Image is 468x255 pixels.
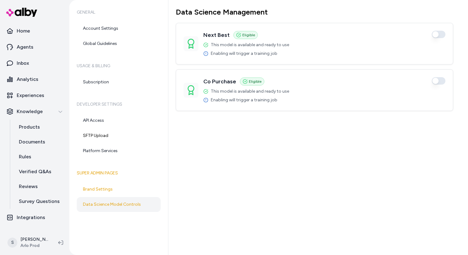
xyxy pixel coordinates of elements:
a: Experiences [2,88,67,103]
p: Reviews [19,183,38,190]
p: Agents [17,43,33,51]
a: API Access [77,113,161,128]
h3: Co Purchase [203,77,236,86]
p: Rules [19,153,31,160]
a: Agents [2,40,67,55]
a: Brand Settings [77,182,161,197]
span: Eligible [249,79,262,84]
a: Documents [13,134,67,149]
a: Reviews [13,179,67,194]
span: This model is available and ready to use [211,88,289,95]
h3: Next Best [203,31,230,39]
span: Eligible [242,33,255,37]
h6: Usage & Billing [77,57,161,75]
a: Rules [13,149,67,164]
p: Knowledge [17,108,43,115]
button: S[PERSON_NAME]Arlo Prod [4,233,53,253]
p: Experiences [17,92,44,99]
img: alby Logo [6,8,37,17]
a: Subscription [77,75,161,90]
span: This model is available and ready to use [211,42,289,48]
a: Account Settings [77,21,161,36]
a: Data Science Model Controls [77,197,161,212]
h6: Developer Settings [77,96,161,113]
a: Verified Q&As [13,164,67,179]
a: Analytics [2,72,67,87]
a: Integrations [2,210,67,225]
p: [PERSON_NAME] [20,236,48,243]
span: Enabling will trigger a training job [211,51,277,57]
p: Documents [19,138,45,146]
h6: General [77,4,161,21]
a: Survey Questions [13,194,67,209]
a: Global Guidelines [77,36,161,51]
a: Products [13,120,67,134]
a: Platform Services [77,143,161,158]
span: S [7,238,17,248]
a: Inbox [2,56,67,71]
h1: Data Science Management [176,7,453,17]
a: SFTP Upload [77,128,161,143]
p: Survey Questions [19,198,60,205]
span: Enabling will trigger a training job [211,97,277,103]
p: Home [17,27,30,35]
p: Analytics [17,76,38,83]
button: Knowledge [2,104,67,119]
p: Verified Q&As [19,168,51,175]
a: Home [2,24,67,38]
p: Inbox [17,59,29,67]
h6: Super Admin Pages [77,165,161,182]
p: Integrations [17,214,45,221]
span: Arlo Prod [20,243,48,249]
p: Products [19,123,40,131]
